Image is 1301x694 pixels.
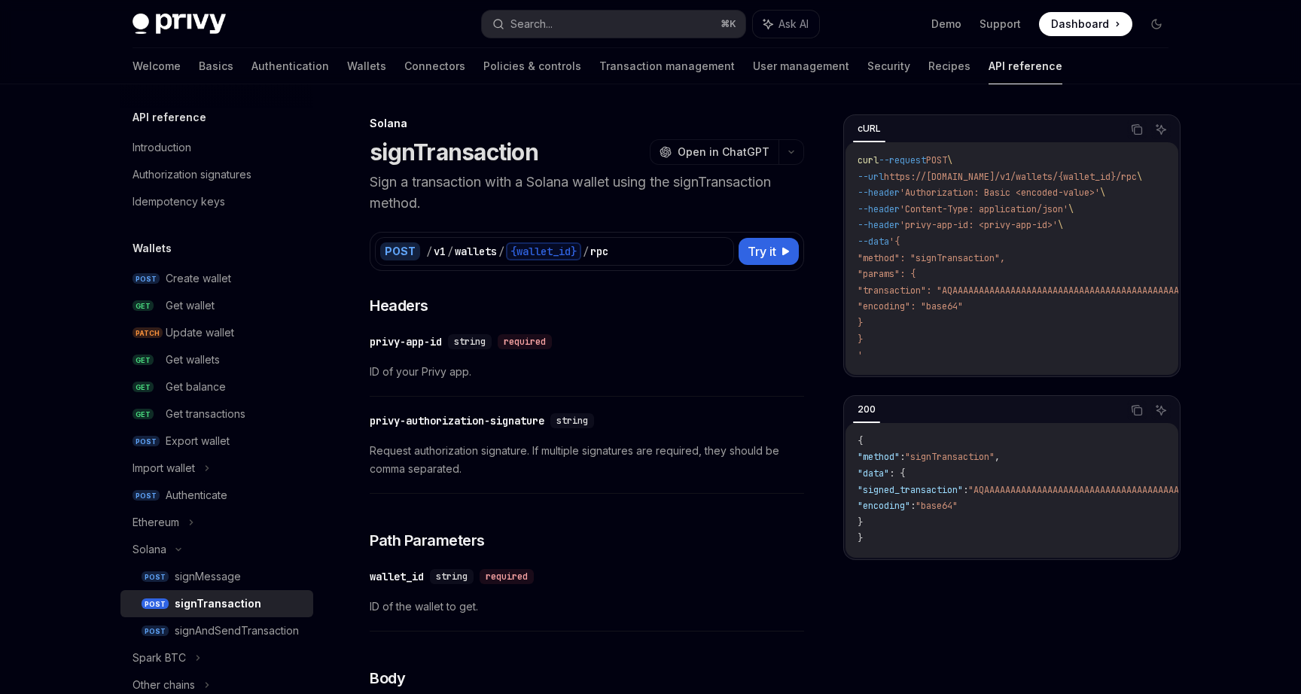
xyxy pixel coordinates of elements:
[166,486,227,504] div: Authenticate
[120,161,313,188] a: Authorization signatures
[175,622,299,640] div: signAndSendTransaction
[900,451,905,463] span: :
[370,598,804,616] span: ID of the wallet to get.
[370,442,804,478] span: Request authorization signature. If multiple signatures are required, they should be comma separa...
[928,48,970,84] a: Recipes
[434,244,446,259] div: v1
[879,154,926,166] span: --request
[120,617,313,644] a: POSTsignAndSendTransaction
[753,48,849,84] a: User management
[858,451,900,463] span: "method"
[900,219,1058,231] span: 'privy-app-id: <privy-app-id>'
[858,236,889,248] span: --data
[370,116,804,131] div: Solana
[133,273,160,285] span: POST
[480,569,534,584] div: required
[120,590,313,617] a: POSTsignTransaction
[120,265,313,292] a: POSTCreate wallet
[778,17,809,32] span: Ask AI
[867,48,910,84] a: Security
[370,413,544,428] div: privy-authorization-signature
[858,349,863,361] span: '
[1137,171,1142,183] span: \
[142,598,169,610] span: POST
[858,171,884,183] span: --url
[133,239,172,257] h5: Wallets
[120,400,313,428] a: GETGet transactions
[166,432,230,450] div: Export wallet
[483,48,581,84] a: Policies & controls
[1051,17,1109,32] span: Dashboard
[889,236,900,248] span: '{
[133,14,226,35] img: dark logo
[175,595,261,613] div: signTransaction
[858,435,863,447] span: {
[858,516,863,528] span: }
[498,334,552,349] div: required
[858,467,889,479] span: "data"
[133,649,186,667] div: Spark BTC
[858,300,963,312] span: "encoding": "base64"
[404,48,465,84] a: Connectors
[482,11,745,38] button: Search...⌘K
[858,333,863,345] span: }
[133,108,206,126] h5: API reference
[590,244,608,259] div: rpc
[370,334,442,349] div: privy-app-id
[120,482,313,509] a: POSTAuthenticate
[133,355,154,366] span: GET
[1068,203,1074,215] span: \
[599,48,735,84] a: Transaction management
[133,138,191,157] div: Introduction
[858,532,863,544] span: }
[1039,12,1132,36] a: Dashboard
[133,540,166,559] div: Solana
[858,268,916,280] span: "params": {
[989,48,1062,84] a: API reference
[166,269,231,288] div: Create wallet
[900,203,1068,215] span: 'Content-Type: application/json'
[858,187,900,199] span: --header
[721,18,736,30] span: ⌘ K
[347,48,386,84] a: Wallets
[583,244,589,259] div: /
[454,336,486,348] span: string
[133,676,195,694] div: Other chains
[900,187,1100,199] span: 'Authorization: Basic <encoded-value>'
[995,451,1000,463] span: ,
[889,467,905,479] span: : {
[133,459,195,477] div: Import wallet
[1100,187,1105,199] span: \
[678,145,769,160] span: Open in ChatGPT
[133,327,163,339] span: PATCH
[455,244,497,259] div: wallets
[947,154,952,166] span: \
[133,193,225,211] div: Idempotency keys
[650,139,778,165] button: Open in ChatGPT
[853,400,880,419] div: 200
[1058,219,1063,231] span: \
[142,571,169,583] span: POST
[120,428,313,455] a: POSTExport wallet
[858,484,963,496] span: "signed_transaction"
[370,295,428,316] span: Headers
[120,563,313,590] a: POSTsignMessage
[370,530,485,551] span: Path Parameters
[370,569,424,584] div: wallet_id
[166,351,220,369] div: Get wallets
[498,244,504,259] div: /
[120,134,313,161] a: Introduction
[556,415,588,427] span: string
[133,166,251,184] div: Authorization signatures
[963,484,968,496] span: :
[370,138,538,166] h1: signTransaction
[133,48,181,84] a: Welcome
[426,244,432,259] div: /
[370,668,405,689] span: Body
[858,252,1005,264] span: "method": "signTransaction",
[916,500,958,512] span: "base64"
[120,292,313,319] a: GETGet wallet
[133,382,154,393] span: GET
[166,297,215,315] div: Get wallet
[884,171,1137,183] span: https://[DOMAIN_NAME]/v1/wallets/{wallet_id}/rpc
